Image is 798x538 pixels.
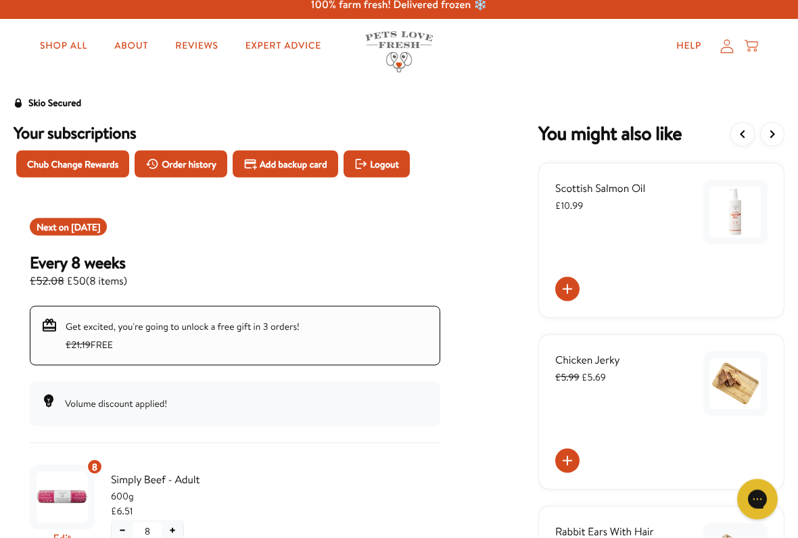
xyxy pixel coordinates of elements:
[14,99,23,108] svg: Security
[30,272,127,290] span: £50 ( 8 items )
[92,460,97,474] span: 8
[111,471,225,489] span: Simply Beef - Adult
[66,338,91,351] s: £21.19
[16,151,129,178] button: Chub Change Rewards
[235,33,332,60] a: Expert Advice
[87,459,103,475] div: 8 units of item: Simply Beef - Adult
[730,122,755,147] button: View previous items
[555,370,580,384] s: £5.99
[30,252,440,290] div: Subscription for 8 items with cost £50. Renews Every 8 weeks
[555,370,606,384] span: £5.69
[665,33,712,60] a: Help
[30,274,64,289] s: £52.08
[164,33,229,60] a: Reviews
[135,151,227,178] button: Order history
[538,122,682,147] h2: You might also want to add a one time order to your subscription.
[555,199,583,212] span: £10.99
[103,33,159,60] a: About
[760,122,784,147] button: View more items
[260,157,327,172] span: Add backup card
[162,157,216,172] span: Order history
[27,157,118,172] span: Chub Change Rewards
[555,181,645,196] span: Scottish Salmon Oil
[14,122,456,143] h3: Your subscriptions
[344,151,410,178] button: Logout
[30,218,107,236] div: Shipment 2025-10-16T18:59:17.571+00:00
[14,95,81,122] a: Skio Secured
[71,220,100,234] span: Oct 16, 2025 (Europe/London)
[37,220,100,234] span: Next on
[730,474,784,524] iframe: Gorgias live chat messenger
[709,358,761,410] img: Chicken Jerky
[365,32,433,73] img: Pets Love Fresh
[37,472,88,523] img: Simply Beef - Adult
[66,320,300,351] span: Get excited, you're going to unlock a free gift in 3 orders! FREE
[28,95,81,112] div: Skio Secured
[233,151,338,178] button: Add backup card
[111,489,225,504] span: 600g
[555,353,620,368] span: Chicken Jerky
[370,157,398,172] span: Logout
[30,252,127,272] h3: Every 8 weeks
[29,33,98,60] a: Shop All
[709,187,761,238] img: Scottish Salmon Oil
[65,397,167,410] span: Volume discount applied!
[111,504,133,518] span: £6.51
